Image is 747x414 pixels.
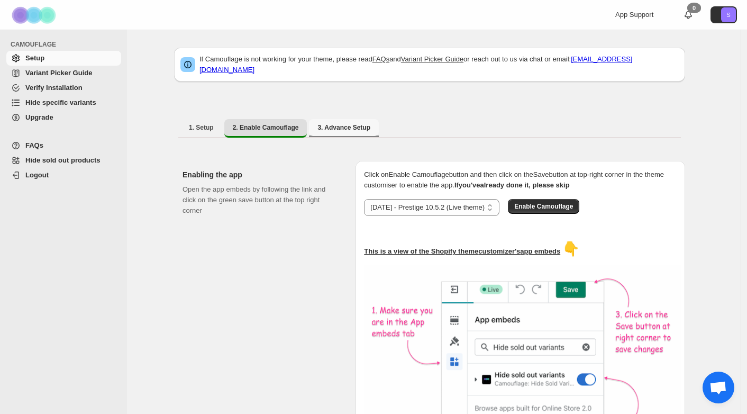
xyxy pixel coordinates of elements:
[364,169,677,191] p: Click on Enable Camouflage button and then click on the Save button at top-right corner in the th...
[189,123,214,132] span: 1. Setup
[364,247,560,255] u: This is a view of the Shopify theme customizer's app embeds
[317,123,370,132] span: 3. Advance Setup
[199,54,679,75] p: If Camouflage is not working for your theme, please read and or reach out to us via chat or email:
[687,3,701,13] div: 0
[233,123,299,132] span: 2. Enable Camouflage
[25,69,92,77] span: Variant Picker Guide
[25,54,44,62] span: Setup
[25,141,43,149] span: FAQs
[183,169,339,180] h2: Enabling the app
[508,199,579,214] button: Enable Camouflage
[6,51,121,66] a: Setup
[25,98,96,106] span: Hide specific variants
[726,12,730,18] text: S
[454,181,570,189] b: If you've already done it, please skip
[562,241,579,257] span: 👇
[401,55,463,63] a: Variant Picker Guide
[11,40,122,49] span: CAMOUFLAGE
[6,168,121,183] a: Logout
[615,11,653,19] span: App Support
[703,372,734,403] div: Open chat
[6,153,121,168] a: Hide sold out products
[6,95,121,110] a: Hide specific variants
[25,156,101,164] span: Hide sold out products
[6,138,121,153] a: FAQs
[514,202,573,211] span: Enable Camouflage
[25,171,49,179] span: Logout
[6,66,121,80] a: Variant Picker Guide
[721,7,736,22] span: Avatar with initials S
[6,110,121,125] a: Upgrade
[25,84,83,92] span: Verify Installation
[710,6,737,23] button: Avatar with initials S
[6,80,121,95] a: Verify Installation
[508,202,579,210] a: Enable Camouflage
[25,113,53,121] span: Upgrade
[683,10,694,20] a: 0
[372,55,390,63] a: FAQs
[8,1,61,30] img: Camouflage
